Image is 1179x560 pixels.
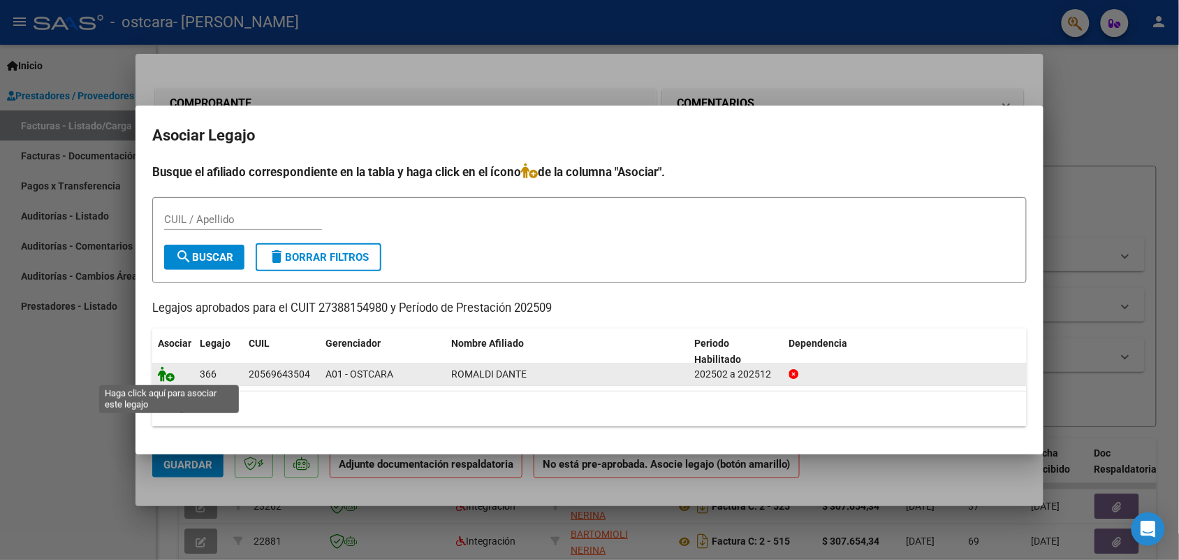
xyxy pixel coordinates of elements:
[249,366,310,382] div: 20569643504
[451,338,524,349] span: Nombre Afiliado
[268,248,285,265] mat-icon: delete
[695,338,742,365] span: Periodo Habilitado
[451,368,527,380] span: ROMALDI DANTE
[689,329,784,375] datatable-header-cell: Periodo Habilitado
[152,329,194,375] datatable-header-cell: Asociar
[175,251,233,264] span: Buscar
[152,122,1027,149] h2: Asociar Legajo
[152,300,1027,317] p: Legajos aprobados para el CUIT 27388154980 y Período de Prestación 202509
[194,329,243,375] datatable-header-cell: Legajo
[320,329,446,375] datatable-header-cell: Gerenciador
[325,368,393,380] span: A01 - OSTCARA
[789,338,848,349] span: Dependencia
[249,338,270,349] span: CUIL
[243,329,320,375] datatable-header-cell: CUIL
[175,248,192,265] mat-icon: search
[695,366,778,382] div: 202502 a 202512
[268,251,369,264] span: Borrar Filtros
[446,329,689,375] datatable-header-cell: Nombre Afiliado
[256,243,381,271] button: Borrar Filtros
[200,368,217,380] span: 366
[152,163,1027,181] h4: Busque el afiliado correspondiente en la tabla y haga click en el ícono de la columna "Asociar".
[784,329,1027,375] datatable-header-cell: Dependencia
[158,338,191,349] span: Asociar
[200,338,230,349] span: Legajo
[152,392,1027,426] div: 1 registros
[1132,512,1165,546] div: Open Intercom Messenger
[164,245,244,270] button: Buscar
[325,338,381,349] span: Gerenciador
